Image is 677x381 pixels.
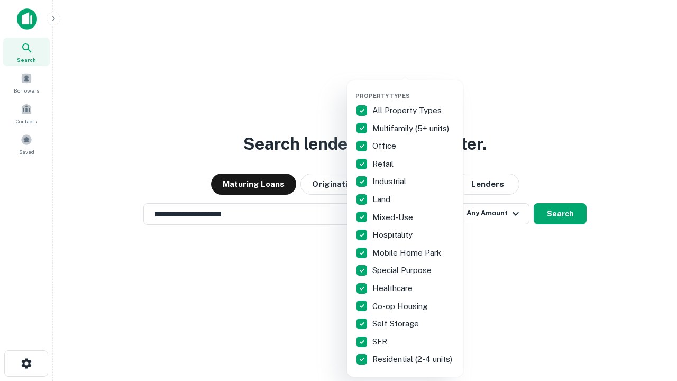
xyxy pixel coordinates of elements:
p: Retail [372,158,396,170]
span: Property Types [355,93,410,99]
p: Multifamily (5+ units) [372,122,451,135]
p: Self Storage [372,317,421,330]
p: SFR [372,335,389,348]
p: Mobile Home Park [372,247,443,259]
p: Healthcare [372,282,415,295]
p: Office [372,140,398,152]
p: Industrial [372,175,408,188]
p: Land [372,193,392,206]
p: Special Purpose [372,264,434,277]
iframe: Chat Widget [624,296,677,347]
p: Residential (2-4 units) [372,353,454,366]
p: Co-op Housing [372,300,429,313]
p: All Property Types [372,104,444,117]
p: Hospitality [372,229,415,241]
p: Mixed-Use [372,211,415,224]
